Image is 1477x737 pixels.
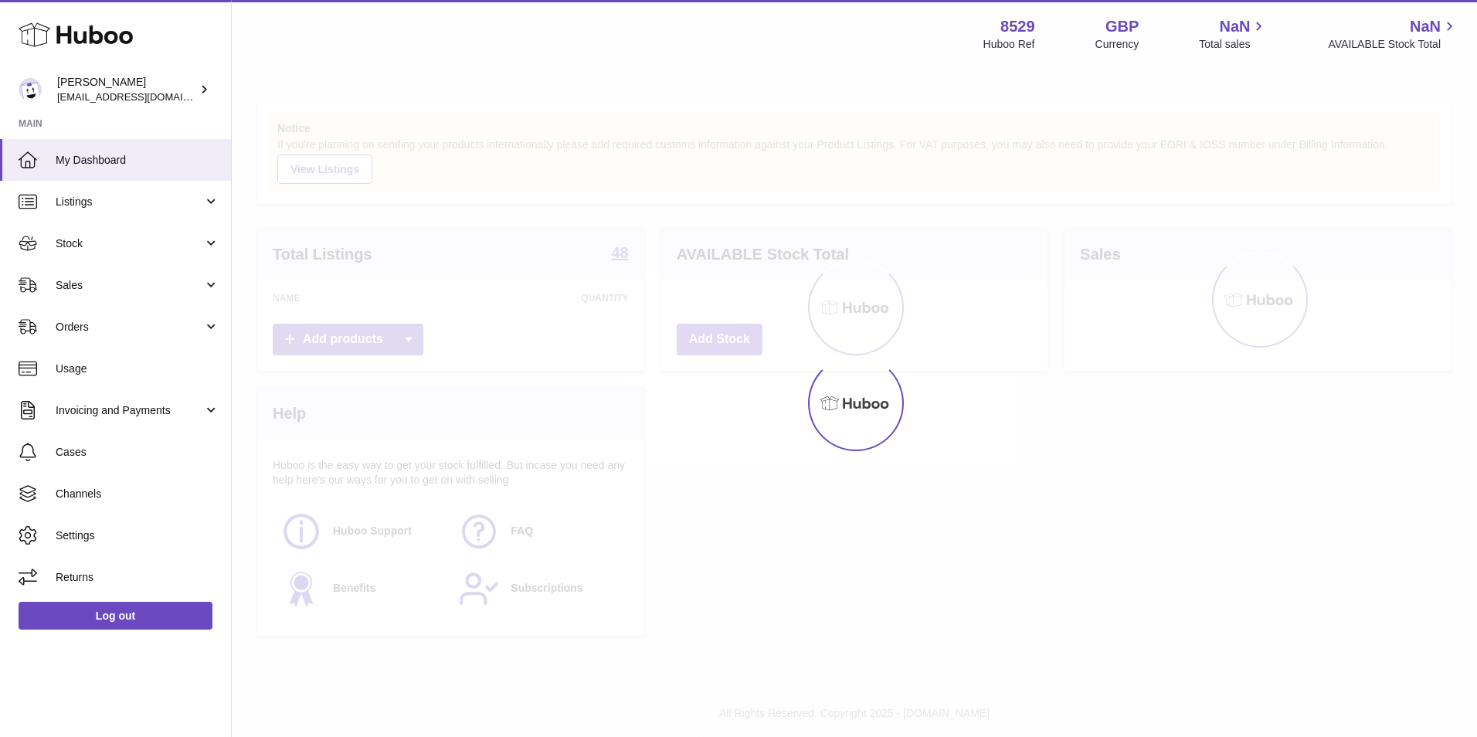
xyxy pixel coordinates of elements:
[1219,16,1250,37] span: NaN
[56,153,219,168] span: My Dashboard
[1199,37,1268,52] span: Total sales
[1328,16,1458,52] a: NaN AVAILABLE Stock Total
[1410,16,1441,37] span: NaN
[56,320,203,335] span: Orders
[56,570,219,585] span: Returns
[56,487,219,501] span: Channels
[1105,16,1139,37] strong: GBP
[1095,37,1139,52] div: Currency
[19,602,212,630] a: Log out
[56,195,203,209] span: Listings
[57,90,227,103] span: [EMAIL_ADDRESS][DOMAIN_NAME]
[56,403,203,418] span: Invoicing and Payments
[56,236,203,251] span: Stock
[56,445,219,460] span: Cases
[19,78,42,101] img: internalAdmin-8529@internal.huboo.com
[56,278,203,293] span: Sales
[56,362,219,376] span: Usage
[983,37,1035,52] div: Huboo Ref
[57,75,196,104] div: [PERSON_NAME]
[1199,16,1268,52] a: NaN Total sales
[56,528,219,543] span: Settings
[1328,37,1458,52] span: AVAILABLE Stock Total
[1000,16,1035,37] strong: 8529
